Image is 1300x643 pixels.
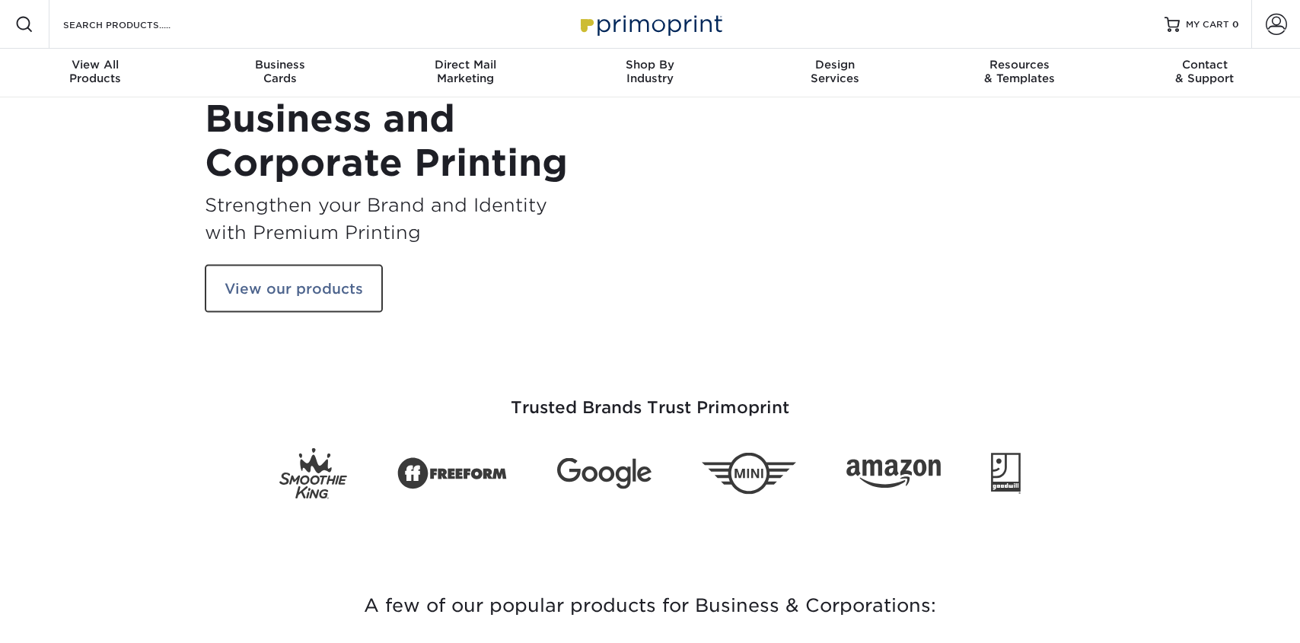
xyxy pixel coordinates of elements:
[1112,58,1297,72] span: Contact
[927,58,1112,72] span: Resources
[558,58,743,85] div: Industry
[557,458,652,489] img: Google
[1186,18,1229,31] span: MY CART
[1232,19,1239,30] span: 0
[702,453,796,495] img: Mini
[558,58,743,72] span: Shop By
[742,49,927,97] a: DesignServices
[558,49,743,97] a: Shop ByIndustry
[397,449,507,498] img: Freeform
[373,58,558,85] div: Marketing
[927,49,1112,97] a: Resources& Templates
[846,459,941,488] img: Amazon
[205,264,383,313] a: View our products
[62,15,210,33] input: SEARCH PRODUCTS.....
[188,58,373,72] span: Business
[3,49,188,97] a: View AllProducts
[1112,58,1297,85] div: & Support
[373,58,558,72] span: Direct Mail
[1112,49,1297,97] a: Contact& Support
[205,97,639,185] h1: Business and Corporate Printing
[279,448,347,499] img: Smoothie King
[574,8,726,40] img: Primoprint
[3,58,188,72] span: View All
[991,453,1021,494] img: Goodwill
[3,58,188,85] div: Products
[373,49,558,97] a: Direct MailMarketing
[742,58,927,85] div: Services
[742,58,927,72] span: Design
[205,361,1095,436] h3: Trusted Brands Trust Primoprint
[188,58,373,85] div: Cards
[188,49,373,97] a: BusinessCards
[927,58,1112,85] div: & Templates
[205,191,639,246] h3: Strengthen your Brand and Identity with Premium Printing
